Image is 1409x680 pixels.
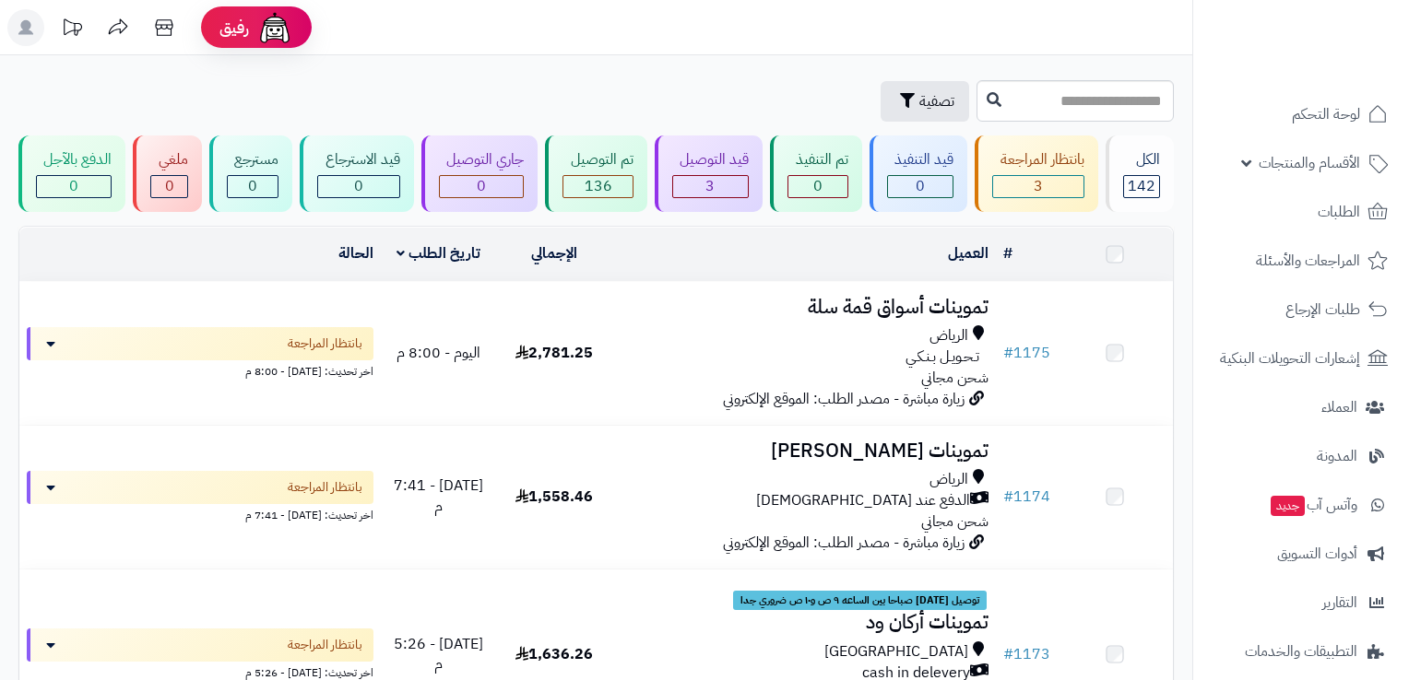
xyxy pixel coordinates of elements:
h3: تموينات أسواق قمة سلة [619,297,989,318]
a: الدفع بالآجل 0 [15,135,129,212]
div: قيد التوصيل [672,149,749,170]
div: 136 [563,176,632,197]
a: أدوات التسويق [1204,532,1398,576]
span: الرياض [929,325,968,346]
span: 0 [354,175,363,197]
span: # [1003,342,1013,364]
span: 0 [248,175,257,197]
div: تم التنفيذ [787,149,847,170]
div: ملغي [150,149,187,170]
span: شحن مجاني [921,367,989,389]
a: تاريخ الطلب [397,242,480,264]
div: بانتظار المراجعة [992,149,1083,170]
span: # [1003,643,1013,665]
span: زيارة مباشرة - مصدر الطلب: الموقع الإلكتروني [723,532,965,554]
div: اخر تحديث: [DATE] - 7:41 م [27,504,373,523]
span: شحن مجاني [921,510,989,533]
span: اليوم - 8:00 م [397,342,480,364]
span: إشعارات التحويلات البنكية [1220,346,1360,371]
span: الدفع عند [DEMOGRAPHIC_DATA] [756,490,970,511]
span: 0 [477,175,486,197]
a: الكل142 [1102,135,1178,212]
span: زيارة مباشرة - مصدر الطلب: الموقع الإلكتروني [723,388,965,410]
span: تصفية [919,90,954,112]
span: الرياض [929,469,968,490]
a: لوحة التحكم [1204,92,1398,136]
a: قيد الاسترجاع 0 [296,135,417,212]
a: طلبات الإرجاع [1204,287,1398,332]
div: اخر تحديث: [DATE] - 8:00 م [27,360,373,380]
a: الحالة [338,242,373,264]
span: بانتظار المراجعة [288,636,362,654]
span: [DATE] - 7:41 م [394,475,483,518]
div: 0 [228,176,278,197]
div: الدفع بالآجل [36,149,112,170]
span: المدونة [1317,443,1357,469]
a: إشعارات التحويلات البنكية [1204,336,1398,381]
span: 1,558.46 [515,486,593,508]
div: قيد الاسترجاع [317,149,399,170]
a: قيد التوصيل 3 [651,135,766,212]
div: تم التوصيل [562,149,633,170]
a: التقارير [1204,580,1398,625]
div: الكل [1123,149,1160,170]
div: قيد التنفيذ [887,149,953,170]
a: الإجمالي [531,242,577,264]
span: الطلبات [1318,199,1360,225]
span: 1,636.26 [515,643,593,665]
span: 3 [1034,175,1043,197]
a: #1174 [1003,486,1050,508]
span: رفيق [219,17,249,39]
a: المراجعات والأسئلة [1204,239,1398,283]
span: [GEOGRAPHIC_DATA] [824,641,968,662]
span: 3 [705,175,715,197]
span: التطبيقات والخدمات [1245,639,1357,664]
span: 0 [813,175,823,197]
span: المراجعات والأسئلة [1256,248,1360,274]
span: العملاء [1321,394,1357,420]
span: وآتس آب [1269,492,1357,518]
a: الطلبات [1204,190,1398,234]
a: تم التنفيذ 0 [766,135,865,212]
a: مسترجع 0 [206,135,296,212]
h3: تموينات [PERSON_NAME] [619,440,989,462]
a: تحديثات المنصة [49,9,95,51]
span: # [1003,486,1013,508]
img: logo-2.png [1284,52,1391,90]
span: التقارير [1322,590,1357,616]
div: 3 [673,176,748,197]
a: #1173 [1003,643,1050,665]
a: العملاء [1204,385,1398,429]
span: 0 [69,175,78,197]
a: التطبيقات والخدمات [1204,629,1398,674]
a: المدونة [1204,434,1398,478]
div: جاري التوصيل [439,149,524,170]
span: 0 [165,175,174,197]
div: 3 [993,176,1083,197]
div: 0 [318,176,398,197]
h3: تموينات أركان ود [619,612,989,633]
div: مسترجع [227,149,278,170]
span: تـحـويـل بـنـكـي [906,346,979,368]
span: 0 [916,175,925,197]
span: 136 [585,175,612,197]
span: لوحة التحكم [1292,101,1360,127]
a: جاري التوصيل 0 [418,135,541,212]
a: بانتظار المراجعة 3 [971,135,1101,212]
a: قيد التنفيذ 0 [866,135,971,212]
div: 0 [440,176,523,197]
span: بانتظار المراجعة [288,478,362,497]
span: [DATE] - 5:26 م [394,633,483,676]
span: أدوات التسويق [1277,541,1357,567]
div: 0 [788,176,847,197]
span: 142 [1128,175,1155,197]
a: وآتس آبجديد [1204,483,1398,527]
div: 0 [37,176,111,197]
a: العميل [948,242,989,264]
a: ملغي 0 [129,135,205,212]
button: تصفية [881,81,969,122]
span: طلبات الإرجاع [1285,297,1360,322]
div: 0 [151,176,186,197]
span: توصيل [DATE] صباحا بين الساعه ٩ ص و١٠ ص ضروري جدا [733,591,987,611]
span: 2,781.25 [515,342,593,364]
